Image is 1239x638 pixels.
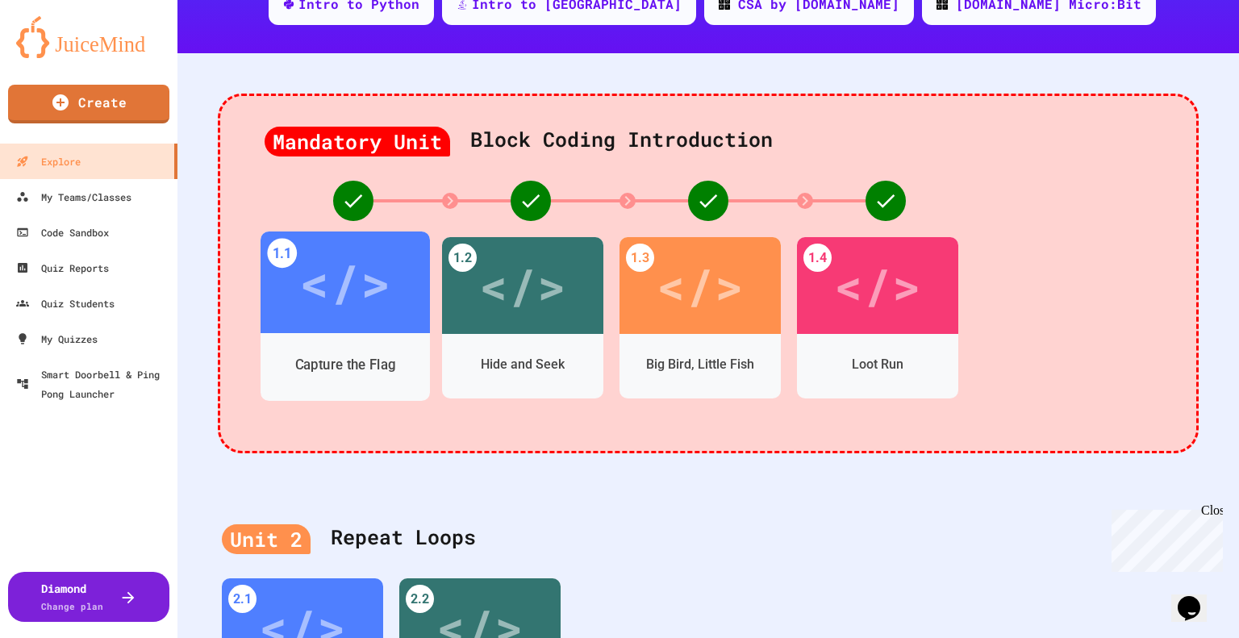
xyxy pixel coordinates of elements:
[16,187,131,206] div: My Teams/Classes
[16,294,115,313] div: Quiz Students
[16,258,109,277] div: Quiz Reports
[406,585,434,613] div: 2.2
[6,6,111,102] div: Chat with us now!Close
[1171,573,1223,622] iframe: chat widget
[41,600,103,612] span: Change plan
[228,585,257,613] div: 2.1
[267,239,297,269] div: 1.1
[265,127,450,157] div: Mandatory Unit
[852,355,903,374] div: Loot Run
[8,572,169,622] button: DiamondChange plan
[16,223,109,242] div: Code Sandbox
[41,580,103,614] div: Diamond
[481,355,565,374] div: Hide and Seek
[16,16,161,58] img: logo-orange.svg
[1105,503,1223,572] iframe: chat widget
[479,249,566,322] div: </>
[16,365,171,403] div: Smart Doorbell & Ping Pong Launcher
[16,152,81,171] div: Explore
[626,244,654,272] div: 1.3
[16,329,98,348] div: My Quizzes
[265,108,1152,156] div: Block Coding Introduction
[646,355,754,374] div: Big Bird, Little Fish
[8,85,169,123] a: Create
[657,249,744,322] div: </>
[222,506,1195,570] div: Repeat Loops
[834,249,921,322] div: </>
[295,355,396,375] div: Capture the Flag
[299,244,390,321] div: </>
[222,524,311,555] div: Unit 2
[803,244,832,272] div: 1.4
[448,244,477,272] div: 1.2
